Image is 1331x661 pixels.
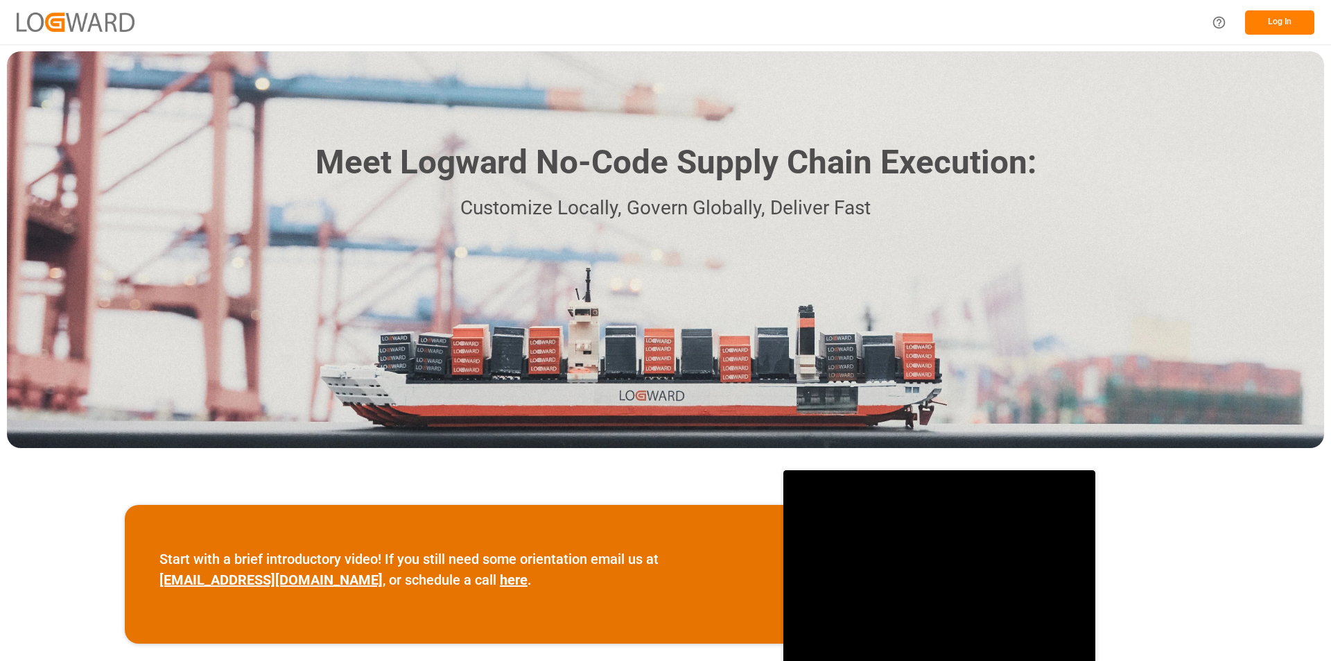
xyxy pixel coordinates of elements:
[1245,10,1314,35] button: Log In
[159,549,749,590] p: Start with a brief introductory video! If you still need some orientation email us at , or schedu...
[1203,7,1235,38] button: Help Center
[500,572,528,588] a: here
[315,138,1036,187] h1: Meet Logward No-Code Supply Chain Execution:
[159,572,383,588] a: [EMAIL_ADDRESS][DOMAIN_NAME]
[17,12,134,31] img: Logward_new_orange.png
[295,193,1036,224] p: Customize Locally, Govern Globally, Deliver Fast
